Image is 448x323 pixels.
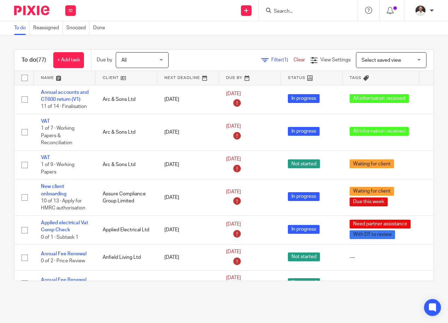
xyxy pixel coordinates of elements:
[288,127,320,136] span: In progress
[157,114,219,150] td: [DATE]
[350,230,395,239] span: With DT to review
[271,57,293,62] span: Filter
[226,189,241,194] span: [DATE]
[283,57,288,62] span: (1)
[226,157,241,161] span: [DATE]
[96,150,157,179] td: Arc & Sons Ltd
[33,21,63,35] a: Reassigned
[288,252,320,261] span: Not started
[350,94,409,103] span: All information received
[96,216,157,245] td: Applied Electrical Ltd
[157,245,219,271] td: [DATE]
[157,150,219,179] td: [DATE]
[36,57,46,63] span: (77)
[350,254,412,261] div: ---
[415,5,426,16] img: dom%20slack.jpg
[288,94,320,103] span: In progress
[288,159,320,168] span: Not started
[362,58,401,63] span: Select saved view
[350,220,411,228] span: Need partner assistance
[226,275,241,280] span: [DATE]
[41,235,78,240] span: 0 of 1 · Subtask 1
[22,56,46,64] h1: To do
[96,179,157,216] td: Assure Compliance Group Limited
[288,278,320,287] span: Not started
[350,197,388,206] span: Due this week
[41,162,74,175] span: 1 of 9 · Working Papers
[157,270,219,297] td: [DATE]
[157,216,219,245] td: [DATE]
[226,91,241,96] span: [DATE]
[14,21,30,35] a: To do
[41,251,86,256] a: Annual Fee Renewal
[288,192,320,201] span: In progress
[96,85,157,114] td: Arc & Sons Ltd
[350,159,394,168] span: Waiting for client
[41,199,85,211] span: 10 of 13 · Apply for HMRC authorisation
[41,259,85,264] span: 0 of 2 · Price Review
[121,58,127,63] span: All
[226,249,241,254] span: [DATE]
[41,155,50,160] a: VAT
[66,21,90,35] a: Snoozed
[350,187,394,196] span: Waiting for client
[93,21,109,35] a: Done
[41,184,66,196] a: New client onboarding
[293,57,305,62] a: Clear
[157,179,219,216] td: [DATE]
[97,56,112,63] p: Due by
[96,114,157,150] td: Arc & Sons Ltd
[157,85,219,114] td: [DATE]
[96,245,157,271] td: Anfield Living Ltd
[14,6,49,15] img: Pixie
[350,76,362,80] span: Tags
[226,124,241,129] span: [DATE]
[41,104,87,109] span: 11 of 14 · Finalisation
[226,222,241,227] span: [DATE]
[288,225,320,234] span: In progress
[350,280,412,287] div: ---
[350,127,409,136] span: All information received
[41,126,74,145] span: 1 of 7 · Working Papers & Reconciliation
[320,57,351,62] span: View Settings
[273,8,337,15] input: Search
[41,220,88,232] a: Applied electrical Vat Comp Check
[53,52,84,68] a: + Add task
[41,278,86,282] a: Annual Fee Renewal
[41,119,50,124] a: VAT
[96,270,157,297] td: D T Projects Limited
[41,90,89,102] a: Annual accounts and CT600 return (V1)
